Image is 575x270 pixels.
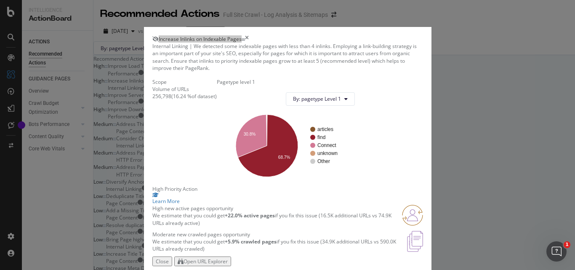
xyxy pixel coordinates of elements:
img: Equal [242,38,245,41]
div: Close [156,258,169,265]
text: articles [317,126,333,132]
button: By: pagetype Level 1 [286,92,355,106]
div: eye-slash [152,37,159,42]
strong: +5.9% crawled pages [225,238,277,245]
strong: +22.0% active pages [225,212,275,219]
img: e5DMFwAAAABJRU5ErkJggg== [407,231,423,252]
span: | [189,43,192,50]
text: Other [317,158,330,164]
button: Close [152,257,172,266]
div: Moderate new crawled pages opportunity [152,231,407,238]
span: By: pagetype Level 1 [293,95,341,102]
iframe: Intercom live chat [546,241,567,262]
a: Learn More [152,192,423,205]
div: times [245,35,249,43]
text: Connect [317,142,336,148]
div: Open URL Explorer [184,258,228,265]
span: Increase Inlinks on Indexable Pages [159,35,242,43]
p: We estimate that you could get if you fix this issue (34.9K additional URLs vs 590.0K URLs alread... [152,238,407,252]
text: find [317,134,325,140]
img: RO06QsNG.png [402,205,423,226]
div: 256,798 [152,93,171,100]
div: High new active pages opportunity [152,205,402,212]
div: Learn More [152,198,423,205]
p: We estimate that you could get if you fix this issue (16.5K additional URLs vs 74.9K URLs already... [152,212,402,226]
span: 1 [564,241,570,248]
div: Pagetype level 1 [217,78,362,86]
span: High Priority Action [152,185,197,192]
div: We detected some indexable pages with less than 4 inlinks. Employing a link-building strategy is ... [152,43,423,72]
text: unknown [317,150,338,156]
text: 30.8% [243,132,255,136]
div: ( 16.24 % of dataset ) [171,93,217,100]
span: Internal Linking [152,43,188,50]
div: Scope [152,78,217,86]
text: 68.7% [278,155,290,160]
button: Open URL Explorer [174,257,231,266]
svg: A chart. [224,112,355,179]
div: Volume of URLs [152,86,217,93]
